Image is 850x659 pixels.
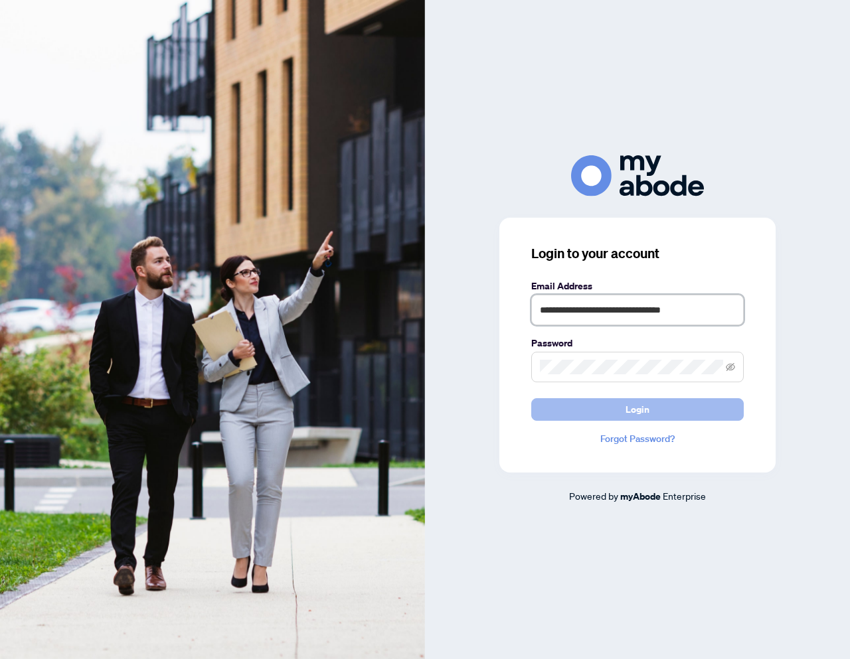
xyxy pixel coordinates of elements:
a: myAbode [620,489,661,504]
h3: Login to your account [531,244,744,263]
span: Enterprise [663,490,706,502]
span: eye-invisible [726,362,735,372]
label: Email Address [531,279,744,293]
label: Password [531,336,744,350]
span: Powered by [569,490,618,502]
span: Login [626,399,649,420]
img: ma-logo [571,155,704,196]
button: Login [531,398,744,421]
a: Forgot Password? [531,431,744,446]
